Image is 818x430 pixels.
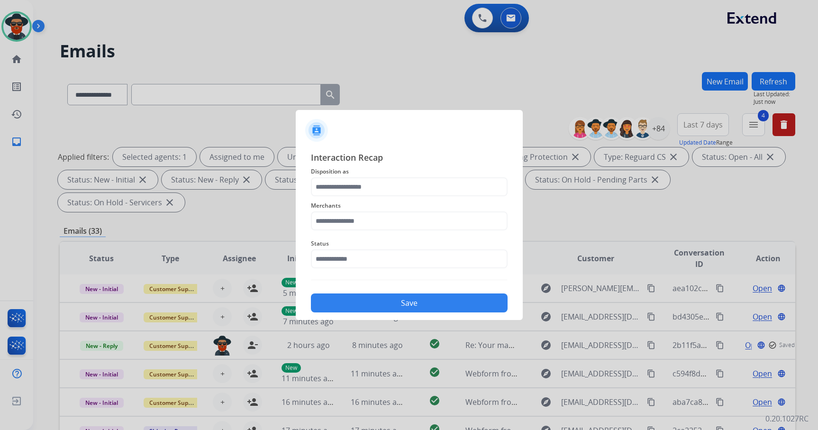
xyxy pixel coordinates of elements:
[311,238,508,249] span: Status
[311,151,508,166] span: Interaction Recap
[311,293,508,312] button: Save
[311,166,508,177] span: Disposition as
[305,119,328,142] img: contactIcon
[311,200,508,211] span: Merchants
[765,413,809,424] p: 0.20.1027RC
